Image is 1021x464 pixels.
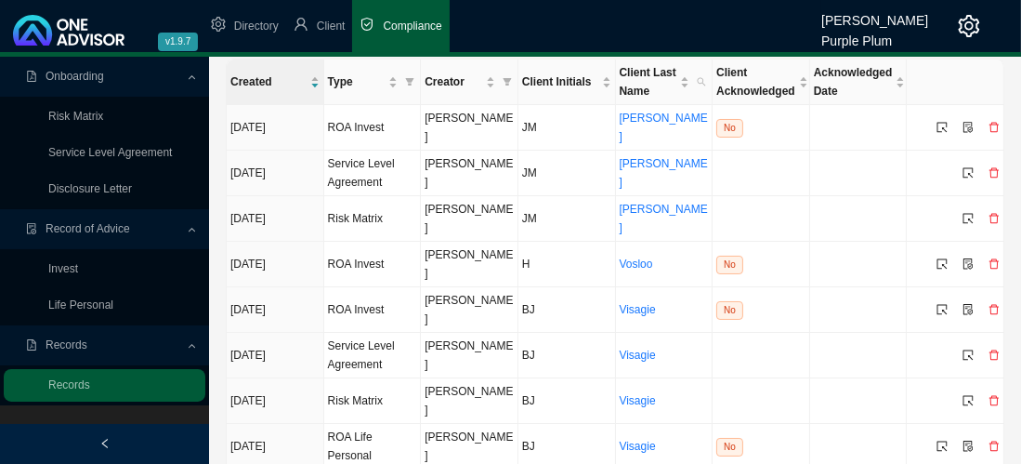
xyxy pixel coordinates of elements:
[227,151,324,196] td: [DATE]
[936,122,948,133] span: select
[227,105,324,151] td: [DATE]
[317,20,346,33] span: Client
[26,339,37,351] span: file-pdf
[234,20,279,33] span: Directory
[48,262,78,275] a: Invest
[227,287,324,333] td: [DATE]
[821,25,928,46] div: Purple Plum
[328,431,373,462] span: ROA Life Personal
[936,259,948,270] span: select
[499,69,516,95] span: filter
[227,242,324,287] td: [DATE]
[620,112,708,143] a: [PERSON_NAME]
[328,157,395,189] span: Service Level Agreement
[697,77,706,86] span: search
[962,259,974,270] span: file-protect
[716,301,743,320] span: No
[425,73,482,91] span: Creator
[405,77,414,86] span: filter
[620,63,677,100] span: Client Last Name
[962,304,974,315] span: file-protect
[503,77,512,86] span: filter
[616,60,713,105] th: Client Last Name
[958,15,980,37] span: setting
[421,60,518,105] th: Creator
[227,333,324,378] td: [DATE]
[988,441,1000,452] span: delete
[518,242,616,287] td: H
[26,71,37,82] span: file-pdf
[425,431,513,462] span: [PERSON_NAME]
[620,258,653,271] a: Vosloo
[962,395,974,406] span: select
[425,248,513,280] span: [PERSON_NAME]
[48,182,132,195] a: Disclosure Letter
[518,287,616,333] td: BJ
[328,339,395,371] span: Service Level Agreement
[99,438,111,449] span: left
[814,63,893,100] span: Acknowledged Date
[48,146,172,159] a: Service Level Agreement
[13,15,124,46] img: 2df55531c6924b55f21c4cf5d4484680-logo-light.svg
[620,303,656,316] a: Visagie
[324,60,422,105] th: Type
[620,394,656,407] a: Visagie
[620,440,656,453] a: Visagie
[425,157,513,189] span: [PERSON_NAME]
[716,438,743,457] span: No
[46,338,87,351] span: Records
[988,304,1000,315] span: delete
[48,110,103,123] a: Risk Matrix
[988,350,1000,361] span: delete
[425,294,513,325] span: [PERSON_NAME]
[211,17,226,32] span: setting
[328,121,385,134] span: ROA Invest
[716,119,743,138] span: No
[328,258,385,271] span: ROA Invest
[518,151,616,196] td: JM
[46,70,104,83] span: Onboarding
[46,222,130,235] span: Record of Advice
[328,73,386,91] span: Type
[962,122,974,133] span: file-protect
[988,167,1000,179] span: delete
[821,5,928,25] div: [PERSON_NAME]
[227,378,324,424] td: [DATE]
[158,33,198,51] span: v1.9.7
[620,349,656,362] a: Visagie
[936,304,948,315] span: select
[962,167,974,179] span: select
[518,196,616,242] td: JM
[383,20,441,33] span: Compliance
[988,395,1000,406] span: delete
[425,385,513,417] span: [PERSON_NAME]
[425,203,513,234] span: [PERSON_NAME]
[425,112,513,143] span: [PERSON_NAME]
[518,105,616,151] td: JM
[988,213,1000,224] span: delete
[518,60,616,105] th: Client Initials
[962,350,974,361] span: select
[693,60,710,104] span: search
[230,73,307,91] span: Created
[328,212,383,225] span: Risk Matrix
[620,203,708,234] a: [PERSON_NAME]
[360,17,374,32] span: safety
[936,441,948,452] span: select
[227,196,324,242] td: [DATE]
[962,213,974,224] span: select
[988,122,1000,133] span: delete
[518,378,616,424] td: BJ
[810,60,908,105] th: Acknowledged Date
[716,256,743,274] span: No
[713,60,810,105] th: Client Acknowledged
[518,333,616,378] td: BJ
[26,223,37,234] span: file-done
[48,378,90,391] a: Records
[522,73,598,91] span: Client Initials
[716,63,795,100] span: Client Acknowledged
[294,17,308,32] span: user
[620,157,708,189] a: [PERSON_NAME]
[962,441,974,452] span: file-protect
[988,259,1000,270] span: delete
